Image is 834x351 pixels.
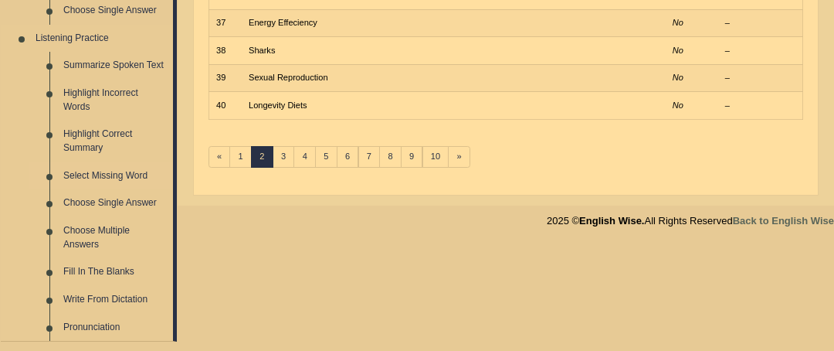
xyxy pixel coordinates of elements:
[56,258,173,286] a: Fill In The Blanks
[208,37,242,64] td: 38
[725,45,795,57] div: –
[337,146,359,168] a: 6
[673,73,683,82] em: No
[358,146,381,168] a: 7
[422,146,449,168] a: 10
[579,215,644,227] strong: English Wise.
[249,73,328,82] a: Sexual Reproduction
[673,46,683,55] em: No
[29,25,173,53] a: Listening Practice
[249,18,317,27] a: Energy Effeciency
[249,46,275,55] a: Sharks
[56,217,173,258] a: Choose Multiple Answers
[733,215,834,227] a: Back to English Wise
[273,146,295,168] a: 3
[208,64,242,91] td: 39
[725,72,795,84] div: –
[229,146,252,168] a: 1
[56,121,173,162] a: Highlight Correct Summary
[725,100,795,112] div: –
[448,146,470,168] a: »
[56,314,173,342] a: Pronunciation
[56,162,173,190] a: Select Missing Word
[379,146,402,168] a: 8
[249,101,307,110] a: Longevity Diets
[56,52,173,80] a: Summarize Spoken Text
[547,206,834,228] div: 2025 © All Rights Reserved
[56,80,173,121] a: Highlight Incorrect Words
[208,9,242,36] td: 37
[673,18,683,27] em: No
[208,146,231,168] a: «
[56,189,173,217] a: Choose Single Answer
[673,101,683,110] em: No
[293,146,316,168] a: 4
[315,146,337,168] a: 5
[56,286,173,314] a: Write From Dictation
[401,146,423,168] a: 9
[251,146,273,168] a: 2
[725,17,795,29] div: –
[208,92,242,119] td: 40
